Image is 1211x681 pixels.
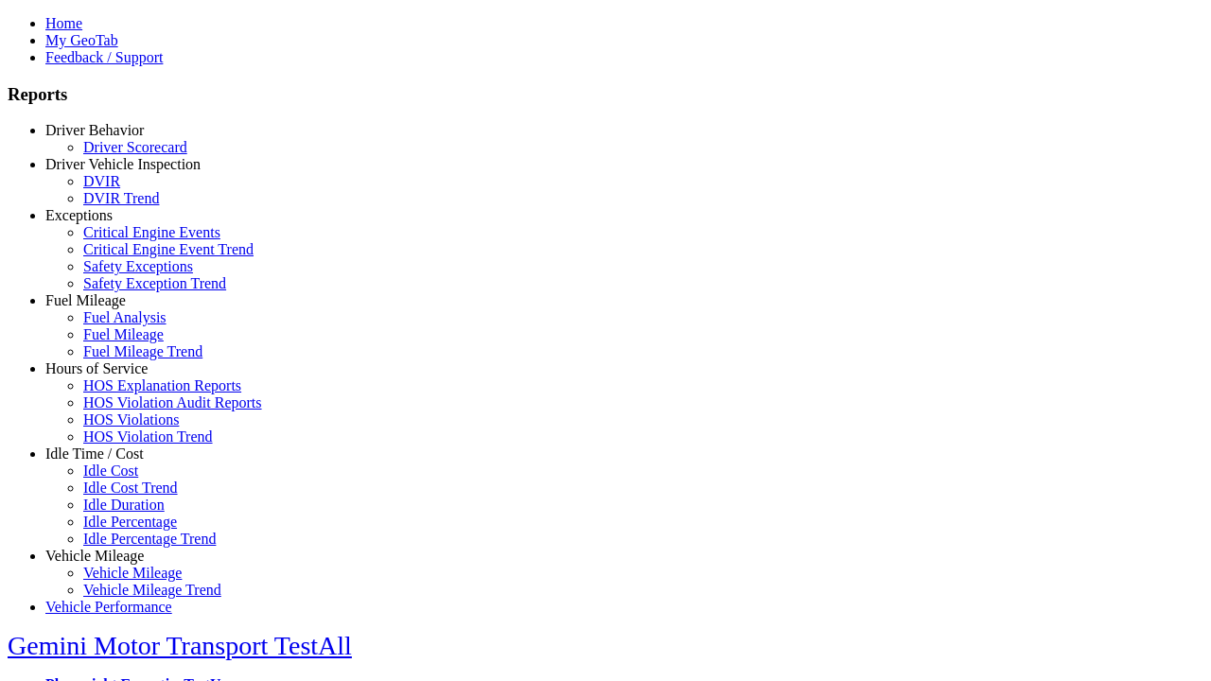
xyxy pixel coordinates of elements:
[83,275,226,291] a: Safety Exception Trend
[83,514,177,530] a: Idle Percentage
[83,531,216,547] a: Idle Percentage Trend
[83,565,182,581] a: Vehicle Mileage
[83,428,213,445] a: HOS Violation Trend
[83,394,262,410] a: HOS Violation Audit Reports
[45,207,113,223] a: Exceptions
[83,497,165,513] a: Idle Duration
[45,292,126,308] a: Fuel Mileage
[8,631,352,660] a: Gemini Motor Transport TestAll
[83,343,202,359] a: Fuel Mileage Trend
[83,139,187,155] a: Driver Scorecard
[83,582,221,598] a: Vehicle Mileage Trend
[45,156,201,172] a: Driver Vehicle Inspection
[83,463,138,479] a: Idle Cost
[83,224,220,240] a: Critical Engine Events
[83,190,159,206] a: DVIR Trend
[83,258,193,274] a: Safety Exceptions
[45,32,118,48] a: My GeoTab
[83,241,254,257] a: Critical Engine Event Trend
[83,411,179,428] a: HOS Violations
[45,548,144,564] a: Vehicle Mileage
[45,15,82,31] a: Home
[83,480,178,496] a: Idle Cost Trend
[45,360,148,376] a: Hours of Service
[45,599,172,615] a: Vehicle Performance
[83,173,120,189] a: DVIR
[83,377,241,393] a: HOS Explanation Reports
[83,309,167,325] a: Fuel Analysis
[8,84,1203,105] h3: Reports
[83,326,164,342] a: Fuel Mileage
[45,445,144,462] a: Idle Time / Cost
[45,49,163,65] a: Feedback / Support
[45,122,144,138] a: Driver Behavior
